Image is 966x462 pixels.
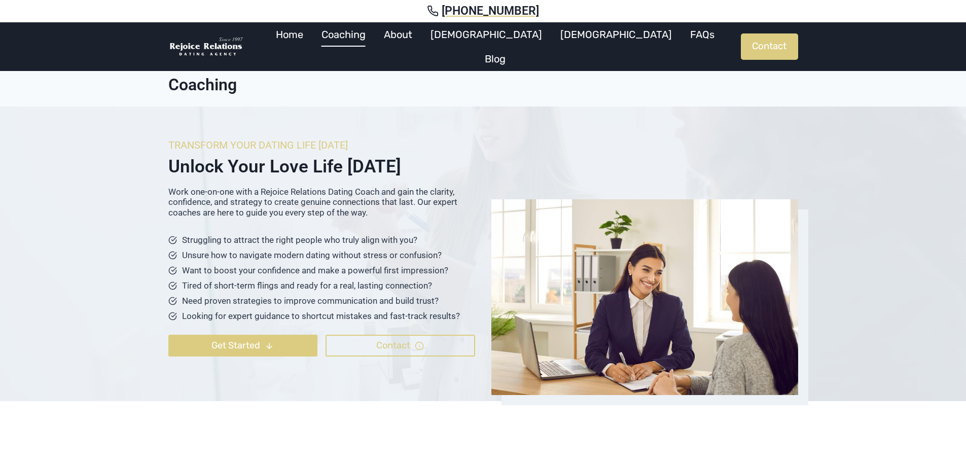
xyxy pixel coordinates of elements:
[168,335,318,357] a: Get Started
[168,187,475,218] p: Work one-on-one with a Rejoice Relations Dating Coach and gain the clarity, confidence, and strat...
[326,335,475,357] a: Contact
[182,296,439,306] span: Need proven strategies to improve communication and build trust?
[551,22,681,47] a: [DEMOGRAPHIC_DATA]
[168,37,244,57] img: Rejoice Relations
[182,311,460,321] span: Looking for expert guidance to shortcut mistakes and fast-track results?
[421,22,551,47] a: [DEMOGRAPHIC_DATA]
[267,22,312,47] a: Home
[681,22,724,47] a: FAQs
[168,156,475,177] h2: Unlock Your Love Life [DATE]
[182,250,442,260] span: Unsure how to navigate modern dating without stress or confusion?
[211,338,260,353] span: Get Started
[12,4,954,18] a: [PHONE_NUMBER]
[741,33,798,60] a: Contact
[168,75,798,94] h1: Coaching
[375,22,421,47] a: About
[168,139,475,151] h6: transform your dating life [DATE]
[249,22,741,71] nav: Primary
[312,22,375,47] a: Coaching
[476,47,515,71] a: Blog
[442,4,539,18] span: [PHONE_NUMBER]
[182,280,432,291] span: Tired of short-term flings and ready for a real, lasting connection?
[182,235,417,245] span: Struggling to attract the right people who truly align with you?
[182,265,448,275] span: Want to boost your confidence and make a powerful first impression?
[376,338,410,353] span: Contact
